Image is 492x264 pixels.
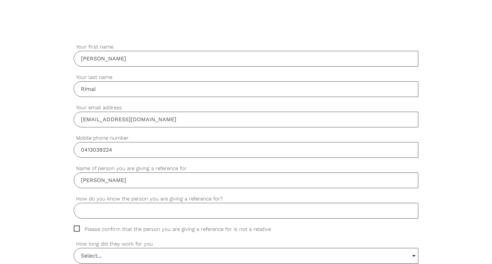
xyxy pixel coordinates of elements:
span: Please confirm that the person you are giving a reference for is not a relative [74,225,284,233]
label: Your last name [74,73,418,81]
label: Name of person you are giving a reference for [74,165,418,172]
label: Your email address [74,104,418,112]
label: How long did they work for you [74,240,418,248]
label: How do you know the person you are giving a reference for? [74,195,418,203]
label: Your first name [74,43,418,51]
label: Mobile phone number [74,134,418,142]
